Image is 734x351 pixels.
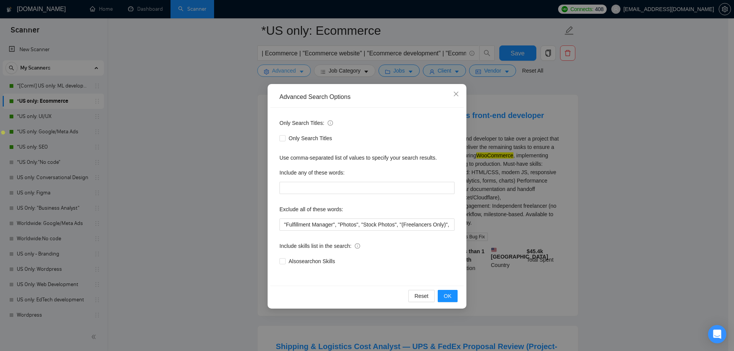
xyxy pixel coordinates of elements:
span: info-circle [355,243,360,249]
label: Exclude all of these words: [279,203,343,215]
div: Open Intercom Messenger [708,325,726,343]
span: Only Search Titles [286,134,335,142]
button: OK [438,290,458,302]
span: Include skills list in the search: [279,242,360,250]
img: Apollo [0,130,6,135]
span: Also search on Skills [286,257,338,265]
span: OK [444,292,451,300]
span: info-circle [328,120,333,126]
label: Include any of these words: [279,167,344,179]
span: Reset [414,292,429,300]
div: Use comma-separated list of values to specify your search results. [279,154,455,162]
span: Only Search Titles: [279,119,333,127]
div: Advanced Search Options [279,93,455,101]
span: close [453,91,459,97]
button: Close [446,84,466,105]
button: Reset [408,290,435,302]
